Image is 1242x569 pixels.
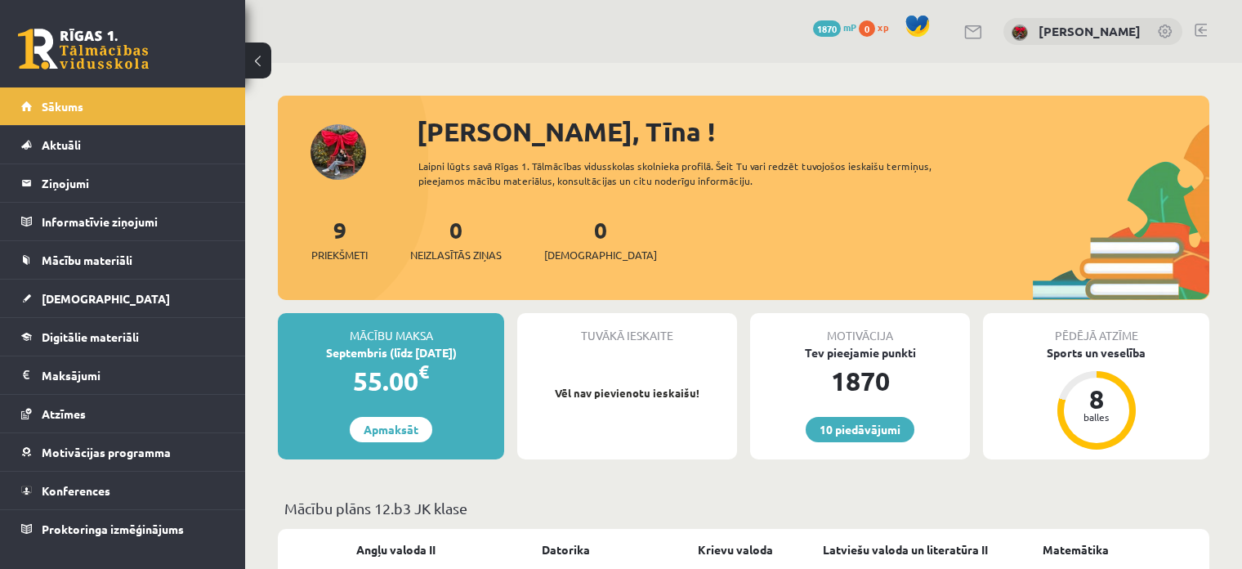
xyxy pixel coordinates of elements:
a: Motivācijas programma [21,433,225,471]
legend: Informatīvie ziņojumi [42,203,225,240]
div: balles [1072,412,1121,422]
a: Rīgas 1. Tālmācības vidusskola [18,29,149,69]
span: Konferences [42,483,110,498]
span: [DEMOGRAPHIC_DATA] [544,247,657,263]
a: Matemātika [1043,541,1109,558]
a: 10 piedāvājumi [806,417,914,442]
a: Mācību materiāli [21,241,225,279]
div: Laipni lūgts savā Rīgas 1. Tālmācības vidusskolas skolnieka profilā. Šeit Tu vari redzēt tuvojošo... [418,159,977,188]
div: Mācību maksa [278,313,504,344]
span: € [418,360,429,383]
span: Motivācijas programma [42,445,171,459]
a: Sākums [21,87,225,125]
span: mP [843,20,856,34]
a: [DEMOGRAPHIC_DATA] [21,280,225,317]
a: Apmaksāt [350,417,432,442]
p: Mācību plāns 12.b3 JK klase [284,497,1203,519]
span: Sākums [42,99,83,114]
a: Datorika [542,541,590,558]
div: Sports un veselība [983,344,1209,361]
span: Priekšmeti [311,247,368,263]
a: Digitālie materiāli [21,318,225,356]
div: 55.00 [278,361,504,401]
div: Motivācija [750,313,970,344]
a: [PERSON_NAME] [1039,23,1141,39]
a: Maksājumi [21,356,225,394]
img: Tīna Šneidere [1012,25,1028,41]
a: 1870 mP [813,20,856,34]
a: Sports un veselība 8 balles [983,344,1209,452]
span: 0 [859,20,875,37]
span: Digitālie materiāli [42,329,139,344]
a: 0Neizlasītās ziņas [410,215,502,263]
a: Latviešu valoda un literatūra II [823,541,988,558]
div: [PERSON_NAME], Tīna ! [417,112,1209,151]
div: Septembris (līdz [DATE]) [278,344,504,361]
a: 0[DEMOGRAPHIC_DATA] [544,215,657,263]
span: Aktuāli [42,137,81,152]
span: Mācību materiāli [42,253,132,267]
span: Atzīmes [42,406,86,421]
span: 1870 [813,20,841,37]
a: Krievu valoda [698,541,773,558]
p: Vēl nav pievienotu ieskaišu! [525,385,729,401]
div: Tuvākā ieskaite [517,313,737,344]
div: Pēdējā atzīme [983,313,1209,344]
a: Konferences [21,472,225,509]
a: Angļu valoda II [356,541,436,558]
div: 1870 [750,361,970,401]
a: 9Priekšmeti [311,215,368,263]
span: Proktoringa izmēģinājums [42,522,184,536]
span: xp [878,20,888,34]
span: Neizlasītās ziņas [410,247,502,263]
a: Proktoringa izmēģinājums [21,510,225,548]
a: Ziņojumi [21,164,225,202]
a: Atzīmes [21,395,225,432]
legend: Maksājumi [42,356,225,394]
a: Informatīvie ziņojumi [21,203,225,240]
a: 0 xp [859,20,896,34]
a: Aktuāli [21,126,225,164]
span: [DEMOGRAPHIC_DATA] [42,291,170,306]
div: Tev pieejamie punkti [750,344,970,361]
div: 8 [1072,386,1121,412]
legend: Ziņojumi [42,164,225,202]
